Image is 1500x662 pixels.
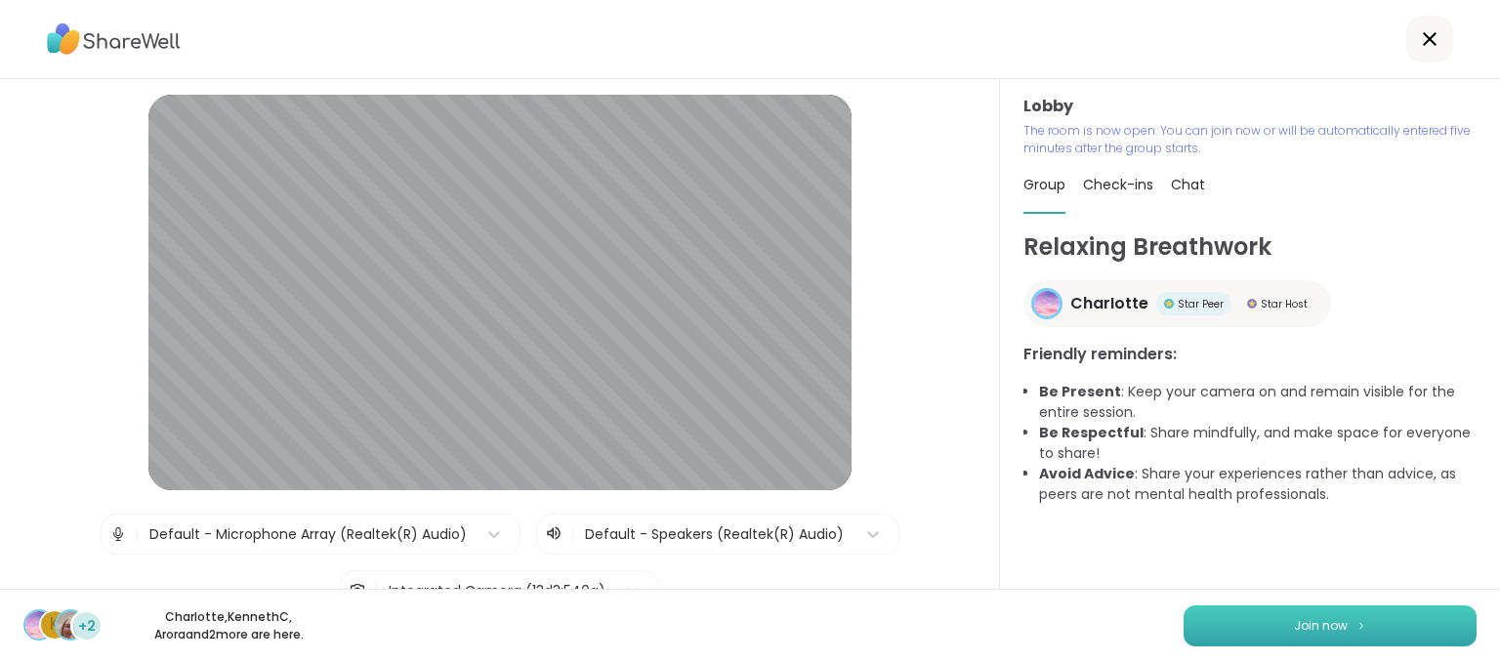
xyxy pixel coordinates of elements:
[1039,464,1477,505] li: : Share your experiences rather than advice, as peers are not mental health professionals.
[389,581,605,601] div: Integrated Camera (13d3:540a)
[1261,297,1308,311] span: Star Host
[1023,175,1065,194] span: Group
[1034,291,1060,316] img: CharIotte
[1184,605,1477,646] button: Join now
[1294,617,1348,635] span: Join now
[1083,175,1153,194] span: Check-ins
[1247,299,1257,309] img: Star Host
[1039,382,1477,423] li: : Keep your camera on and remain visible for the entire session.
[1355,620,1367,631] img: ShareWell Logomark
[78,616,96,637] span: +2
[1039,382,1121,401] b: Be Present
[1039,423,1144,442] b: Be Respectful
[374,571,379,610] span: |
[570,522,575,546] span: |
[1164,299,1174,309] img: Star Peer
[1023,280,1331,327] a: CharIotteCharIotteStar PeerStar PeerStar HostStar Host
[349,571,366,610] img: Camera
[1171,175,1205,194] span: Chat
[1039,464,1135,483] b: Avoid Advice
[1039,423,1477,464] li: : Share mindfully, and make space for everyone to share!
[1023,122,1477,157] p: The room is now open. You can join now or will be automatically entered five minutes after the gr...
[109,515,127,554] img: Microphone
[25,611,53,639] img: CharIotte
[149,524,467,545] div: Default - Microphone Array (Realtek(R) Audio)
[50,612,60,638] span: K
[1178,297,1224,311] span: Star Peer
[47,17,181,62] img: ShareWell Logo
[57,611,84,639] img: Arora
[1023,95,1477,118] h3: Lobby
[135,515,140,554] span: |
[1023,229,1477,265] h1: Relaxing Breathwork
[1070,292,1148,315] span: CharIotte
[119,608,338,643] p: CharIotte , KennethC , Arora and 2 more are here.
[1023,343,1477,366] h3: Friendly reminders:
